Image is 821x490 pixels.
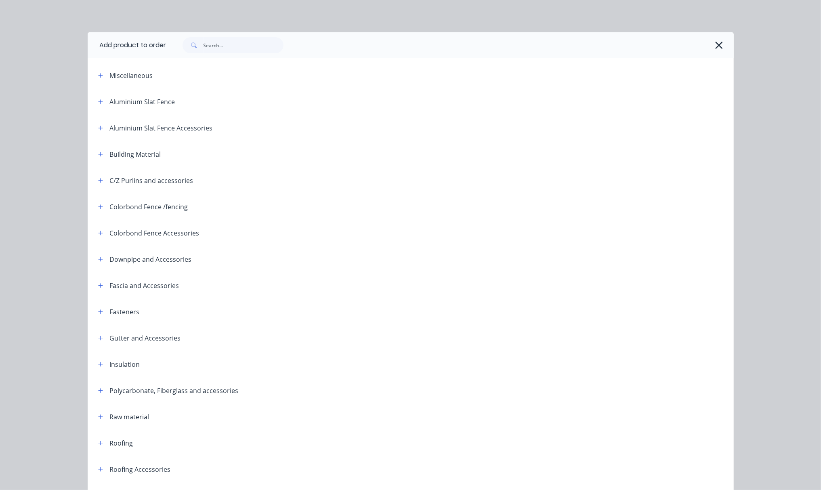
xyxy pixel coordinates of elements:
[204,37,283,53] input: Search...
[110,307,140,317] div: Fasteners
[110,176,193,185] div: C/Z Purlins and accessories
[110,465,171,474] div: Roofing Accessories
[110,228,199,238] div: Colorbond Fence Accessories
[110,71,153,80] div: Miscellaneous
[110,123,213,133] div: Aluminium Slat Fence Accessories
[110,360,140,369] div: Insulation
[110,97,175,107] div: Aluminium Slat Fence
[110,386,239,395] div: Polycarbonate, Fiberglass and accessories
[110,281,179,290] div: Fascia and Accessories
[110,438,133,448] div: Roofing
[110,254,192,264] div: Downpipe and Accessories
[88,32,166,58] div: Add product to order
[110,202,188,212] div: Colorbond Fence /fencing
[110,333,181,343] div: Gutter and Accessories
[110,149,161,159] div: Building Material
[110,412,149,422] div: Raw material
